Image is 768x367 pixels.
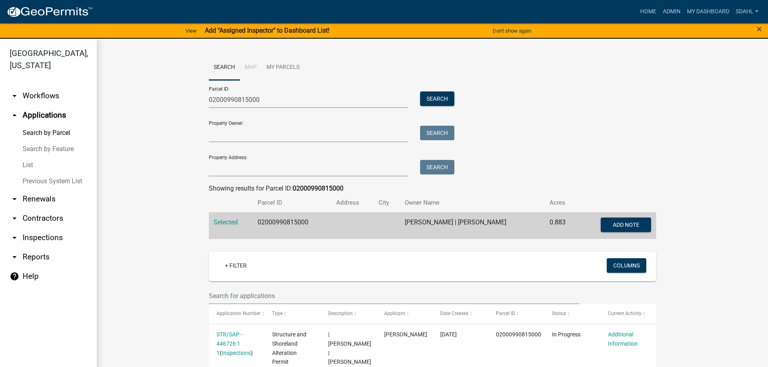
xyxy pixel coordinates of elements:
[420,91,454,106] button: Search
[216,311,260,316] span: Application Number
[600,304,656,323] datatable-header-cell: Current Activity
[216,331,242,356] a: STR/SAP - 446726 1 1
[420,160,454,174] button: Search
[10,252,19,262] i: arrow_drop_down
[10,233,19,243] i: arrow_drop_down
[209,304,265,323] datatable-header-cell: Application Number
[757,23,762,35] span: ×
[660,4,684,19] a: Admin
[10,194,19,204] i: arrow_drop_down
[400,212,545,239] td: [PERSON_NAME] | [PERSON_NAME]
[253,193,331,212] th: Parcel ID
[209,184,656,193] div: Showing results for Parcel ID:
[545,212,578,239] td: 0.883
[10,214,19,223] i: arrow_drop_down
[733,4,762,19] a: sdahl
[321,304,377,323] datatable-header-cell: Description
[496,311,515,316] span: Parcel ID
[272,311,283,316] span: Type
[10,272,19,281] i: help
[544,304,600,323] datatable-header-cell: Status
[214,218,238,226] a: Selected
[374,193,400,212] th: City
[440,311,468,316] span: Date Created
[377,304,433,323] datatable-header-cell: Applicant
[488,304,544,323] datatable-header-cell: Parcel ID
[205,27,329,34] strong: Add "Assigned Inspector" to Dashboard List!
[10,110,19,120] i: arrow_drop_up
[489,24,535,37] button: Don't show again
[293,185,343,192] strong: 02000990815000
[684,4,733,19] a: My Dashboard
[420,126,454,140] button: Search
[253,212,331,239] td: 02000990815000
[400,193,545,212] th: Owner Name
[219,258,253,273] a: + Filter
[384,311,405,316] span: Applicant
[552,311,566,316] span: Status
[433,304,489,323] datatable-header-cell: Date Created
[496,331,541,338] span: 02000990815000
[545,193,578,212] th: Acres
[613,221,639,228] span: Add Note
[607,258,646,273] button: Columns
[757,24,762,34] button: Close
[262,55,304,81] a: My Parcels
[209,55,240,81] a: Search
[10,91,19,101] i: arrow_drop_down
[384,331,427,338] span: David Erwin
[637,4,660,19] a: Home
[264,304,321,323] datatable-header-cell: Type
[608,331,638,347] a: Additional Information
[328,311,353,316] span: Description
[552,331,581,338] span: In Progress
[182,24,200,37] a: View
[209,288,580,304] input: Search for applications
[601,218,651,232] button: Add Note
[608,311,641,316] span: Current Activity
[331,193,374,212] th: Address
[216,330,257,357] div: ( )
[440,331,457,338] span: 07/08/2025
[222,350,251,356] a: Inspections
